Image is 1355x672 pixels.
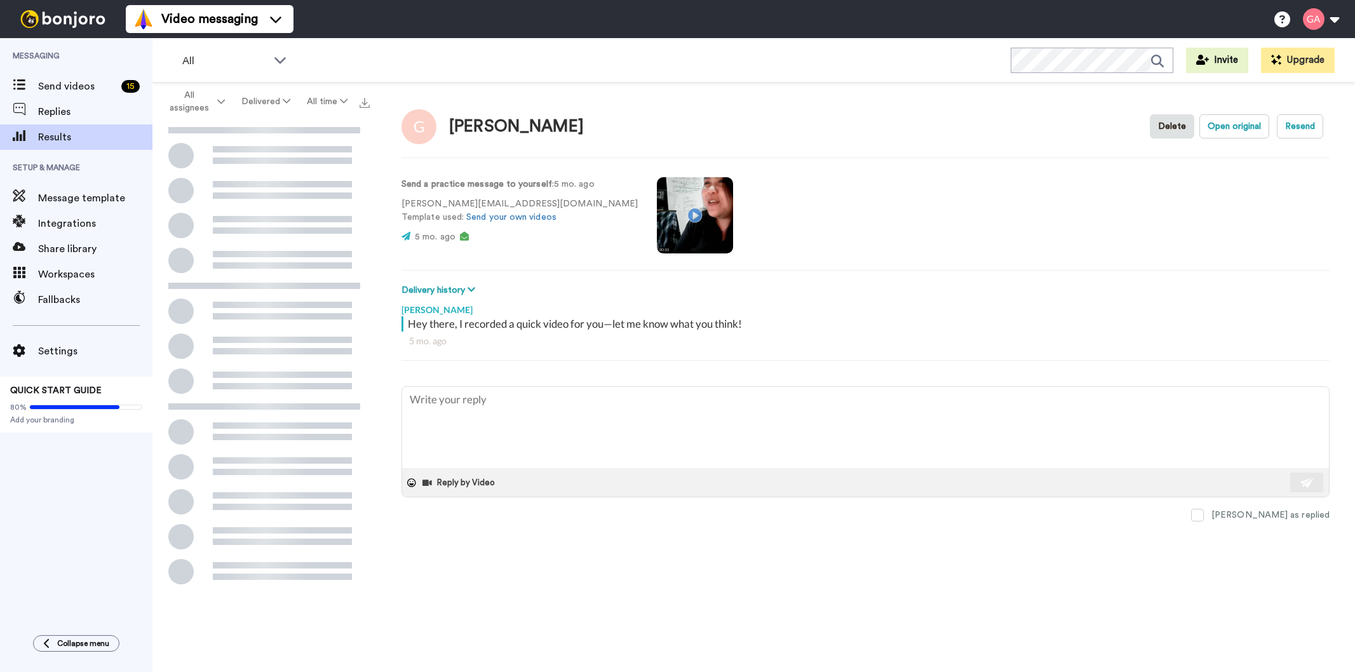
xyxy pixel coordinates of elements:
[421,473,499,492] button: Reply by Video
[33,635,119,652] button: Collapse menu
[299,90,356,113] button: All time
[38,191,152,206] span: Message template
[1277,114,1323,138] button: Resend
[360,98,370,108] img: export.svg
[38,79,116,94] span: Send videos
[1150,114,1194,138] button: Delete
[38,241,152,257] span: Share library
[133,9,154,29] img: vm-color.svg
[401,198,638,224] p: [PERSON_NAME][EMAIL_ADDRESS][DOMAIN_NAME] Template used:
[38,104,152,119] span: Replies
[38,344,152,359] span: Settings
[38,130,152,145] span: Results
[409,335,1322,347] div: 5 mo. ago
[1300,478,1314,488] img: send-white.svg
[1211,509,1330,521] div: [PERSON_NAME] as replied
[57,638,109,648] span: Collapse menu
[233,90,299,113] button: Delivered
[401,297,1330,316] div: [PERSON_NAME]
[401,178,638,191] p: : 5 mo. ago
[10,386,102,395] span: QUICK START GUIDE
[163,89,215,114] span: All assignees
[401,180,552,189] strong: Send a practice message to yourself
[415,232,455,241] span: 5 mo. ago
[182,53,267,69] span: All
[155,84,233,119] button: All assignees
[38,292,152,307] span: Fallbacks
[38,267,152,282] span: Workspaces
[449,118,584,136] div: [PERSON_NAME]
[15,10,111,28] img: bj-logo-header-white.svg
[401,109,436,144] img: Image of Gilda
[38,216,152,231] span: Integrations
[1261,48,1335,73] button: Upgrade
[1186,48,1248,73] button: Invite
[10,415,142,425] span: Add your branding
[121,80,140,93] div: 15
[161,10,258,28] span: Video messaging
[356,92,374,111] button: Export all results that match these filters now.
[401,283,479,297] button: Delivery history
[1199,114,1269,138] button: Open original
[466,213,556,222] a: Send your own videos
[10,402,27,412] span: 80%
[408,316,1326,332] div: Hey there, I recorded a quick video for you—let me know what you think!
